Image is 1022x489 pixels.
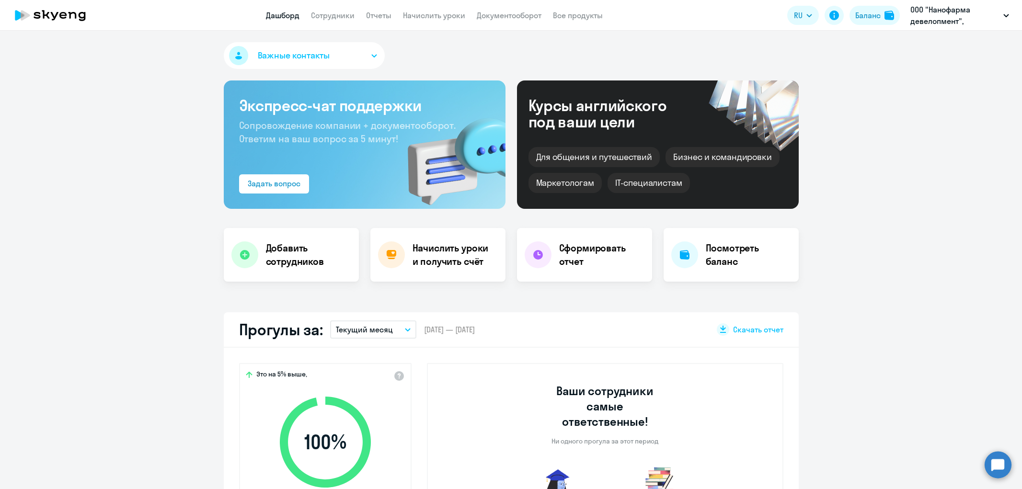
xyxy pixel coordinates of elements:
a: Все продукты [553,11,603,20]
span: [DATE] — [DATE] [424,324,475,335]
span: RU [794,10,803,21]
a: Начислить уроки [403,11,465,20]
button: Задать вопрос [239,174,309,193]
div: Для общения и путешествий [528,147,660,167]
div: Баланс [855,10,881,21]
img: bg-img [394,101,505,209]
span: Это на 5% выше, [256,370,307,381]
div: IT-специалистам [608,173,690,193]
a: Сотрудники [311,11,355,20]
h2: Прогулы за: [239,320,323,339]
img: balance [884,11,894,20]
a: Отчеты [366,11,391,20]
div: Задать вопрос [248,178,300,189]
span: Сопровождение компании + документооборот. Ответим на ваш вопрос за 5 минут! [239,119,456,145]
h3: Экспресс-чат поддержки [239,96,490,115]
h4: Добавить сотрудников [266,241,351,268]
div: Курсы английского под ваши цели [528,97,692,130]
span: 100 % [270,431,380,454]
h3: Ваши сотрудники самые ответственные! [543,383,666,429]
a: Документооборот [477,11,541,20]
button: Балансbalance [850,6,900,25]
button: RU [787,6,819,25]
div: Маркетологам [528,173,602,193]
h4: Начислить уроки и получить счёт [413,241,496,268]
p: Текущий месяц [336,324,393,335]
span: Скачать отчет [733,324,783,335]
a: Дашборд [266,11,299,20]
span: Важные контакты [258,49,330,62]
h4: Сформировать отчет [559,241,644,268]
button: Текущий месяц [330,320,416,339]
p: Ни одного прогула за этот период [551,437,658,445]
button: Важные контакты [224,42,385,69]
div: Бизнес и командировки [666,147,780,167]
p: ООО "Нанофарма девелопмент", НАНОФАРМА ДЕВЕЛОПМЕНТ, ООО [910,4,999,27]
h4: Посмотреть баланс [706,241,791,268]
button: ООО "Нанофарма девелопмент", НАНОФАРМА ДЕВЕЛОПМЕНТ, ООО [906,4,1014,27]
